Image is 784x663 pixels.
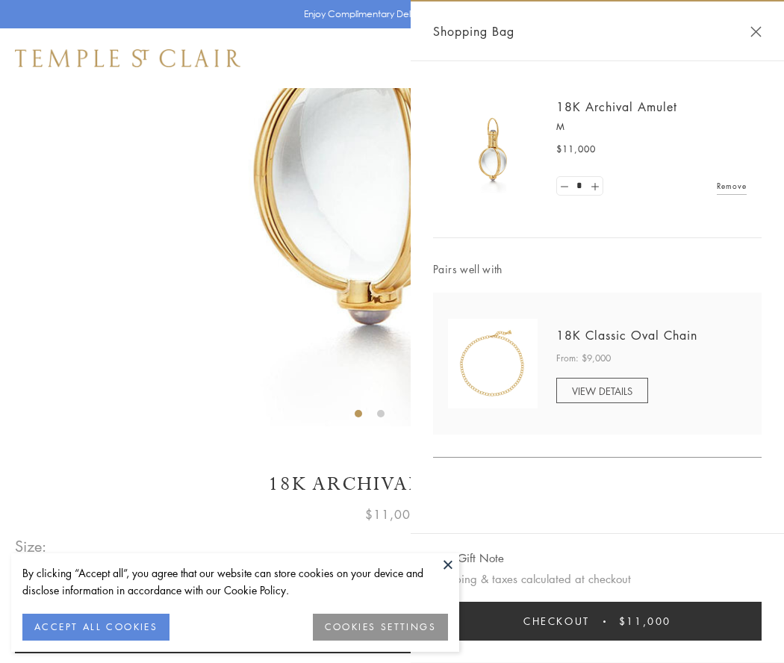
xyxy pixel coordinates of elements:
[433,22,514,41] span: Shopping Bag
[556,142,596,157] span: $11,000
[556,378,648,403] a: VIEW DETAILS
[433,570,762,588] p: Shipping & taxes calculated at checkout
[15,49,240,67] img: Temple St. Clair
[433,261,762,278] span: Pairs well with
[313,614,448,641] button: COOKIES SETTINGS
[365,505,419,524] span: $11,000
[717,178,747,194] a: Remove
[433,602,762,641] button: Checkout $11,000
[556,351,611,366] span: From: $9,000
[448,105,538,194] img: 18K Archival Amulet
[572,384,632,398] span: VIEW DETAILS
[556,119,747,134] p: M
[448,319,538,408] img: N88865-OV18
[523,613,590,629] span: Checkout
[22,614,169,641] button: ACCEPT ALL COOKIES
[619,613,671,629] span: $11,000
[22,564,448,599] div: By clicking “Accept all”, you agree that our website can store cookies on your device and disclos...
[15,471,769,497] h1: 18K Archival Amulet
[15,534,48,558] span: Size:
[587,177,602,196] a: Set quantity to 2
[557,177,572,196] a: Set quantity to 0
[304,7,473,22] p: Enjoy Complimentary Delivery & Returns
[556,327,697,343] a: 18K Classic Oval Chain
[556,99,677,115] a: 18K Archival Amulet
[433,549,504,567] button: Add Gift Note
[750,26,762,37] button: Close Shopping Bag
